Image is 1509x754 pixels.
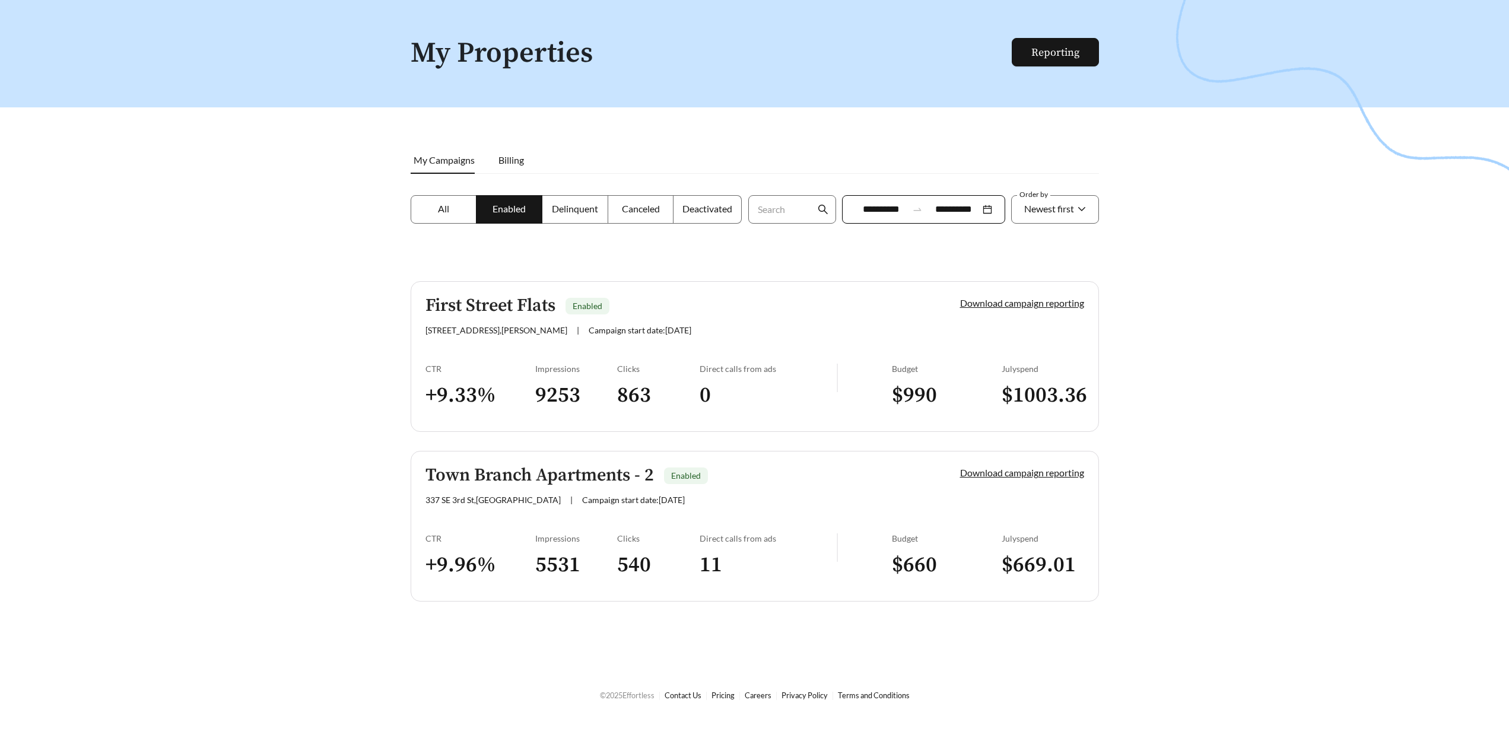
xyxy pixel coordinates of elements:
h3: 11 [700,552,837,578]
span: 337 SE 3rd St , [GEOGRAPHIC_DATA] [425,495,561,505]
span: | [577,325,579,335]
h3: $ 669.01 [1002,552,1084,578]
h3: 5531 [535,552,618,578]
h5: Town Branch Apartments - 2 [425,466,654,485]
span: Campaign start date: [DATE] [582,495,685,505]
span: swap-right [912,204,923,215]
h3: 9253 [535,382,618,409]
h3: 0 [700,382,837,409]
span: Enabled [493,203,526,214]
div: Direct calls from ads [700,364,837,374]
h3: 863 [617,382,700,409]
h3: + 9.96 % [425,552,535,578]
a: Download campaign reporting [960,297,1084,308]
span: Billing [498,154,524,166]
div: CTR [425,364,535,374]
span: Deactivated [682,203,732,214]
a: Town Branch Apartments - 2Enabled337 SE 3rd St,[GEOGRAPHIC_DATA]|Campaign start date:[DATE]Downlo... [411,451,1099,602]
div: CTR [425,533,535,543]
h1: My Properties [411,38,1013,69]
div: Clicks [617,364,700,374]
h5: First Street Flats [425,296,555,316]
span: to [912,204,923,215]
h3: $ 1003.36 [1002,382,1084,409]
button: Reporting [1012,38,1099,66]
a: Reporting [1031,46,1079,59]
span: My Campaigns [414,154,475,166]
img: line [837,364,838,392]
div: Clicks [617,533,700,543]
h3: $ 660 [892,552,1002,578]
a: First Street FlatsEnabled[STREET_ADDRESS],[PERSON_NAME]|Campaign start date:[DATE]Download campai... [411,281,1099,432]
span: Canceled [622,203,660,214]
h3: + 9.33 % [425,382,535,409]
span: Delinquent [552,203,598,214]
a: Download campaign reporting [960,467,1084,478]
span: | [570,495,573,505]
div: Direct calls from ads [700,533,837,543]
span: Newest first [1024,203,1074,214]
h3: 540 [617,552,700,578]
span: [STREET_ADDRESS] , [PERSON_NAME] [425,325,567,335]
span: All [438,203,449,214]
div: Impressions [535,533,618,543]
span: Campaign start date: [DATE] [589,325,691,335]
img: line [837,533,838,562]
span: search [818,204,828,215]
div: Impressions [535,364,618,374]
div: July spend [1002,533,1084,543]
span: Enabled [573,301,602,311]
div: July spend [1002,364,1084,374]
span: Enabled [671,470,701,481]
div: Budget [892,364,1002,374]
h3: $ 990 [892,382,1002,409]
div: Budget [892,533,1002,543]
